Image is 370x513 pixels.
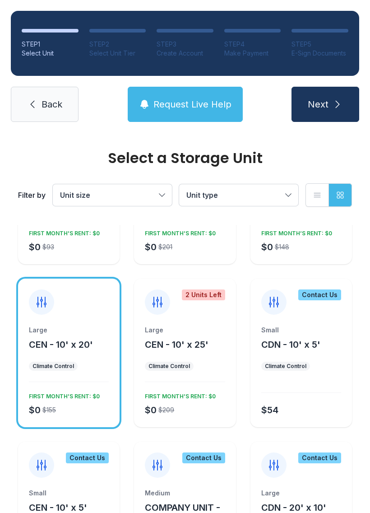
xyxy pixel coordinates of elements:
[298,289,341,300] div: Contact Us
[224,49,281,58] div: Make Payment
[22,40,79,49] div: STEP 1
[22,49,79,58] div: Select Unit
[32,363,74,370] div: Climate Control
[141,389,216,400] div: FIRST MONTH’S RENT: $0
[265,363,306,370] div: Climate Control
[145,326,225,335] div: Large
[141,226,216,237] div: FIRST MONTH’S RENT: $0
[153,98,231,111] span: Request Live Help
[29,404,41,416] div: $0
[182,452,225,463] div: Contact Us
[145,404,157,416] div: $0
[291,40,348,49] div: STEP 5
[275,243,289,252] div: $148
[261,338,320,351] button: CDN - 10' x 5'
[145,338,208,351] button: CEN - 10' x 25'
[186,191,218,200] span: Unit type
[66,452,109,463] div: Contact Us
[308,98,328,111] span: Next
[42,98,62,111] span: Back
[182,289,225,300] div: 2 Units Left
[145,241,157,253] div: $0
[25,226,100,237] div: FIRST MONTH’S RENT: $0
[261,502,326,513] span: CDN - 20' x 10'
[179,184,298,206] button: Unit type
[29,489,109,498] div: Small
[158,243,172,252] div: $201
[261,326,341,335] div: Small
[18,190,46,201] div: Filter by
[42,243,54,252] div: $93
[60,191,90,200] span: Unit size
[29,339,93,350] span: CEN - 10' x 20'
[145,339,208,350] span: CEN - 10' x 25'
[53,184,172,206] button: Unit size
[261,489,341,498] div: Large
[145,489,225,498] div: Medium
[42,406,56,415] div: $155
[89,40,146,49] div: STEP 2
[89,49,146,58] div: Select Unit Tier
[298,452,341,463] div: Contact Us
[157,40,213,49] div: STEP 3
[291,49,348,58] div: E-Sign Documents
[261,339,320,350] span: CDN - 10' x 5'
[261,241,273,253] div: $0
[29,326,109,335] div: Large
[29,502,87,513] span: CEN - 10' x 5'
[25,389,100,400] div: FIRST MONTH’S RENT: $0
[158,406,174,415] div: $209
[29,338,93,351] button: CEN - 10' x 20'
[148,363,190,370] div: Climate Control
[29,241,41,253] div: $0
[18,151,352,165] div: Select a Storage Unit
[261,404,278,416] div: $54
[157,49,213,58] div: Create Account
[258,226,332,237] div: FIRST MONTH’S RENT: $0
[224,40,281,49] div: STEP 4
